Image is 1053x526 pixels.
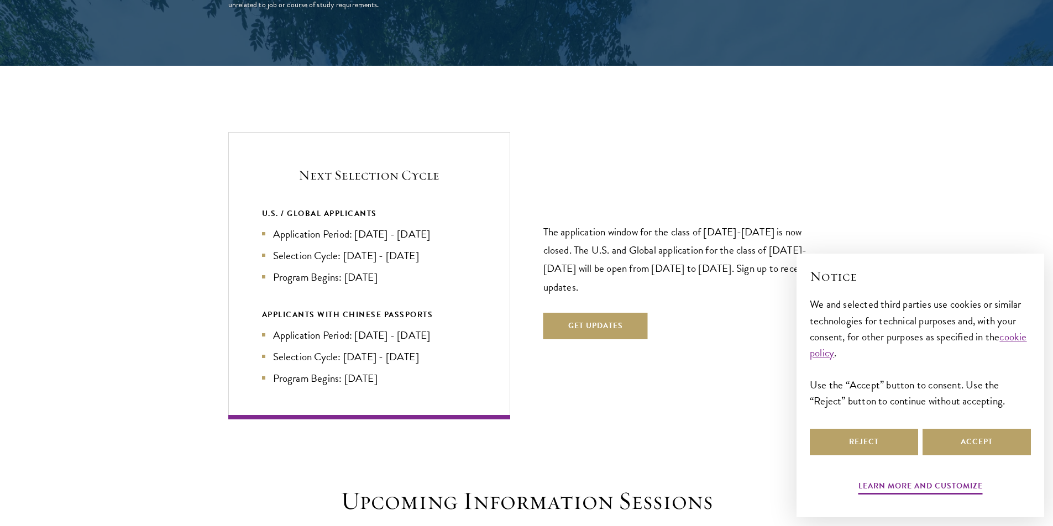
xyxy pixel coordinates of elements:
h2: Upcoming Information Sessions [336,486,717,517]
li: Application Period: [DATE] - [DATE] [262,327,476,343]
div: U.S. / GLOBAL APPLICANTS [262,207,476,220]
li: Program Begins: [DATE] [262,370,476,386]
p: The application window for the class of [DATE]-[DATE] is now closed. The U.S. and Global applicat... [543,223,825,296]
button: Accept [923,429,1031,455]
div: We and selected third parties use cookies or similar technologies for technical purposes and, wit... [810,296,1031,408]
li: Program Begins: [DATE] [262,269,476,285]
button: Get Updates [543,313,648,339]
li: Application Period: [DATE] - [DATE] [262,226,476,242]
div: APPLICANTS WITH CHINESE PASSPORTS [262,308,476,322]
a: cookie policy [810,329,1027,361]
button: Reject [810,429,918,455]
h2: Notice [810,267,1031,286]
li: Selection Cycle: [DATE] - [DATE] [262,349,476,365]
button: Learn more and customize [858,479,983,496]
li: Selection Cycle: [DATE] - [DATE] [262,248,476,264]
h5: Next Selection Cycle [262,166,476,185]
